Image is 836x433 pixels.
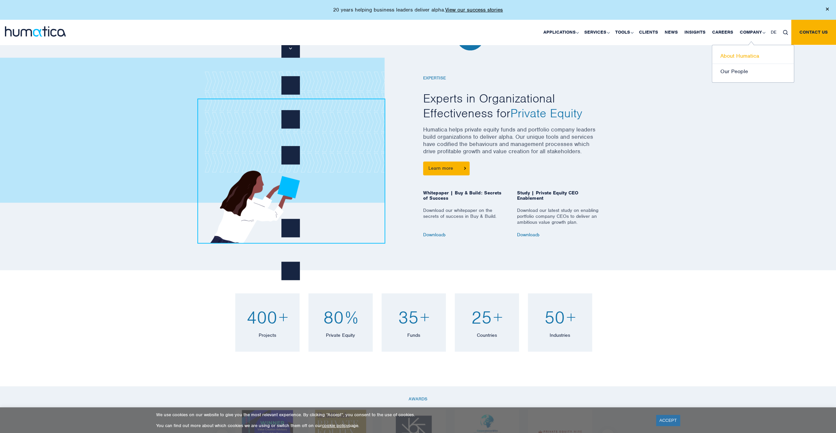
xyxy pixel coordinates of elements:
p: AWARDS [235,396,601,402]
a: DE [767,20,780,45]
a: ACCEPT [656,415,680,426]
a: Insights [681,20,709,45]
a: Tools [612,20,636,45]
p: Industries [534,332,586,338]
p: You can find out more about which cookies we are using or switch them off on our page. [156,423,648,428]
span: 80 [323,306,344,329]
span: 35 [398,306,418,329]
a: Clients [636,20,661,45]
a: Our People [712,64,794,79]
span: + [493,306,503,329]
span: 25 [471,306,492,329]
img: logo [5,26,66,37]
p: Download our whitepaper on the secrets of success in Buy & Build. [423,207,507,232]
p: 20 years helping business leaders deliver alpha. [333,7,503,13]
span: Whitepaper | Buy & Build: Secrets of Success [423,190,507,207]
h6: EXPERTISE [423,75,601,81]
a: View our success stories [445,7,503,13]
img: downarrow [289,47,292,49]
span: % [345,306,358,329]
a: About Humatica [712,48,794,64]
a: cookie policy [322,423,348,428]
p: Download our latest study on enabling portfolio company CEOs to deliver an ambitious value growth... [517,207,601,232]
a: Services [581,20,612,45]
img: arrow2 [444,234,446,237]
img: search_icon [783,30,788,35]
p: Countries [461,332,512,338]
span: Private Equity [510,105,582,121]
p: Funds [388,332,439,338]
a: Contact us [791,20,836,45]
a: Applications [540,20,581,45]
a: Download [517,232,540,238]
img: arrowicon [464,167,466,170]
a: News [661,20,681,45]
img: arrow2 [538,234,540,237]
a: Company [736,20,767,45]
p: We use cookies on our website to give you the most relevant experience. By clicking “Accept”, you... [156,412,648,418]
span: 400 [246,306,277,329]
p: Humatica helps private equity funds and portfolio company leaders build organizations to deliver ... [423,126,601,161]
p: Projects [242,332,293,338]
p: Private Equity [315,332,366,338]
span: + [420,306,429,329]
h2: Experts in Organizational Effectiveness for [423,91,601,121]
img: girl1 [201,50,376,243]
span: 50 [544,306,565,329]
span: + [566,306,576,329]
a: Download [423,232,446,238]
span: Study | Private Equity CEO Enablement [517,190,601,207]
a: Learn more [423,161,470,175]
span: DE [771,29,776,35]
span: + [279,306,288,329]
a: Careers [709,20,736,45]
